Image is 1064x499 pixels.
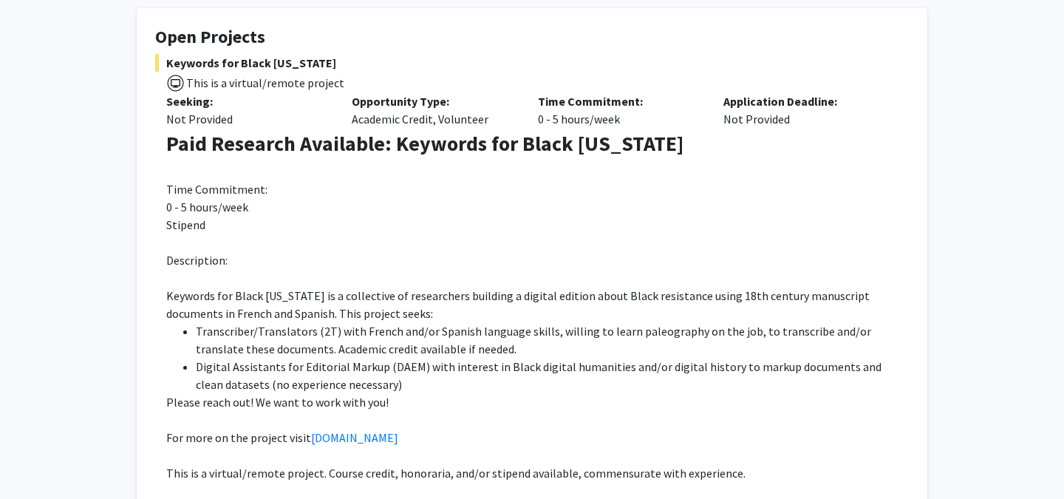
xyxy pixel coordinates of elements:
[166,200,248,214] span: 0 - 5 hours/week
[341,92,526,128] div: Academic Credit, Volunteer
[166,253,228,268] span: Description:
[166,217,205,232] span: Stipend
[166,430,311,445] span: For more on the project visit
[538,92,701,110] p: Time Commitment:
[185,75,344,90] span: This is a virtual/remote project
[352,92,515,110] p: Opportunity Type:
[166,288,870,321] span: Keywords for Black [US_STATE] is a collective of researchers building a digital edition about Bla...
[166,130,683,157] strong: Paid Research Available: Keywords for Black [US_STATE]
[196,324,871,356] span: Transcriber/Translators (2T) with French and/or Spanish language skills, willing to learn paleogr...
[196,359,881,392] span: Digital Assistants for Editorial Markup (DAEM) with interest in Black digital humanities and/or d...
[11,432,63,488] iframe: Chat
[166,110,330,128] div: Not Provided
[311,430,398,445] a: [DOMAIN_NAME]
[166,92,330,110] p: Seeking:
[155,27,909,48] h4: Open Projects
[155,54,909,72] span: Keywords for Black [US_STATE]
[723,92,887,110] p: Application Deadline:
[712,92,898,128] div: Not Provided
[166,395,389,410] span: Please reach out! We want to work with you!
[166,466,746,481] span: This is a virtual/remote project. Course credit, honoraria, and/or stipend available, commensurat...
[527,92,712,128] div: 0 - 5 hours/week
[166,182,267,197] span: Time Commitment:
